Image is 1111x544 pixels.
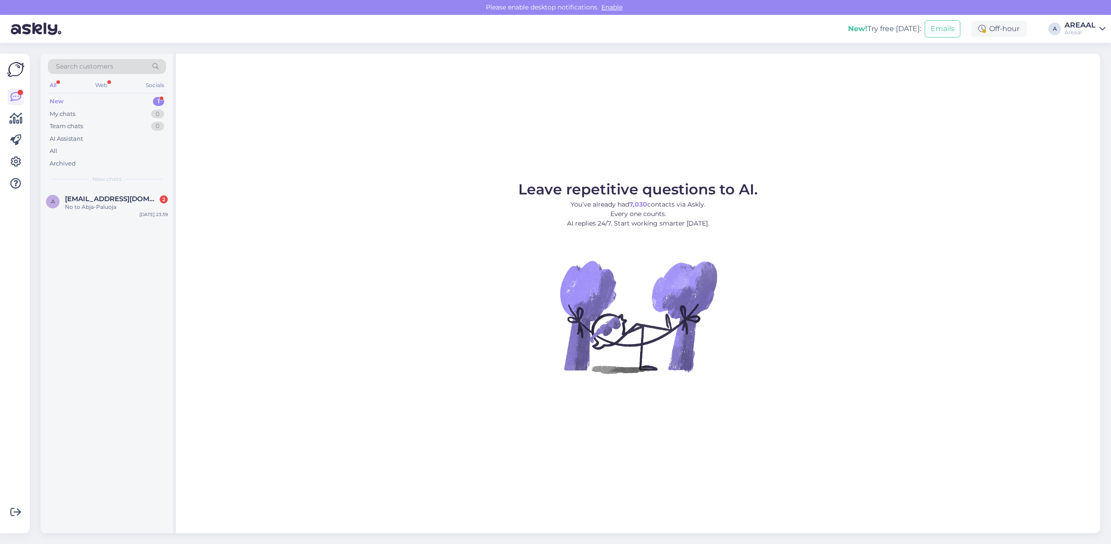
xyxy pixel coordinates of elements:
div: New [50,97,64,106]
span: arto.soinela@gmail.com [65,195,159,203]
div: Try free [DATE]: [848,23,921,34]
span: Enable [599,3,625,11]
div: 0 [151,122,164,131]
div: All [50,147,57,156]
a: AREAALAreaal [1065,22,1106,36]
div: 2 [160,195,168,203]
img: No Chat active [557,235,719,398]
img: Askly Logo [7,61,24,78]
span: Leave repetitive questions to AI. [518,180,758,198]
div: No to Abja-Paluoja [65,203,168,211]
b: 7,030 [629,200,647,208]
div: Socials [144,79,166,91]
div: AI Assistant [50,134,83,143]
div: Archived [50,159,76,168]
div: A [1048,23,1061,35]
p: You’ve already had contacts via Askly. Every one counts. AI replies 24/7. Start working smarter [... [518,200,758,228]
b: New! [848,24,867,33]
div: Off-hour [971,21,1027,37]
div: 0 [151,110,164,119]
div: All [48,79,58,91]
div: Team chats [50,122,83,131]
div: My chats [50,110,75,119]
div: AREAAL [1065,22,1096,29]
span: Search customers [56,62,113,71]
button: Emails [925,20,960,37]
div: Web [93,79,109,91]
span: New chats [92,175,121,183]
div: 1 [153,97,164,106]
span: a [51,198,55,205]
div: Areaal [1065,29,1096,36]
div: [DATE] 23:39 [139,211,168,218]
